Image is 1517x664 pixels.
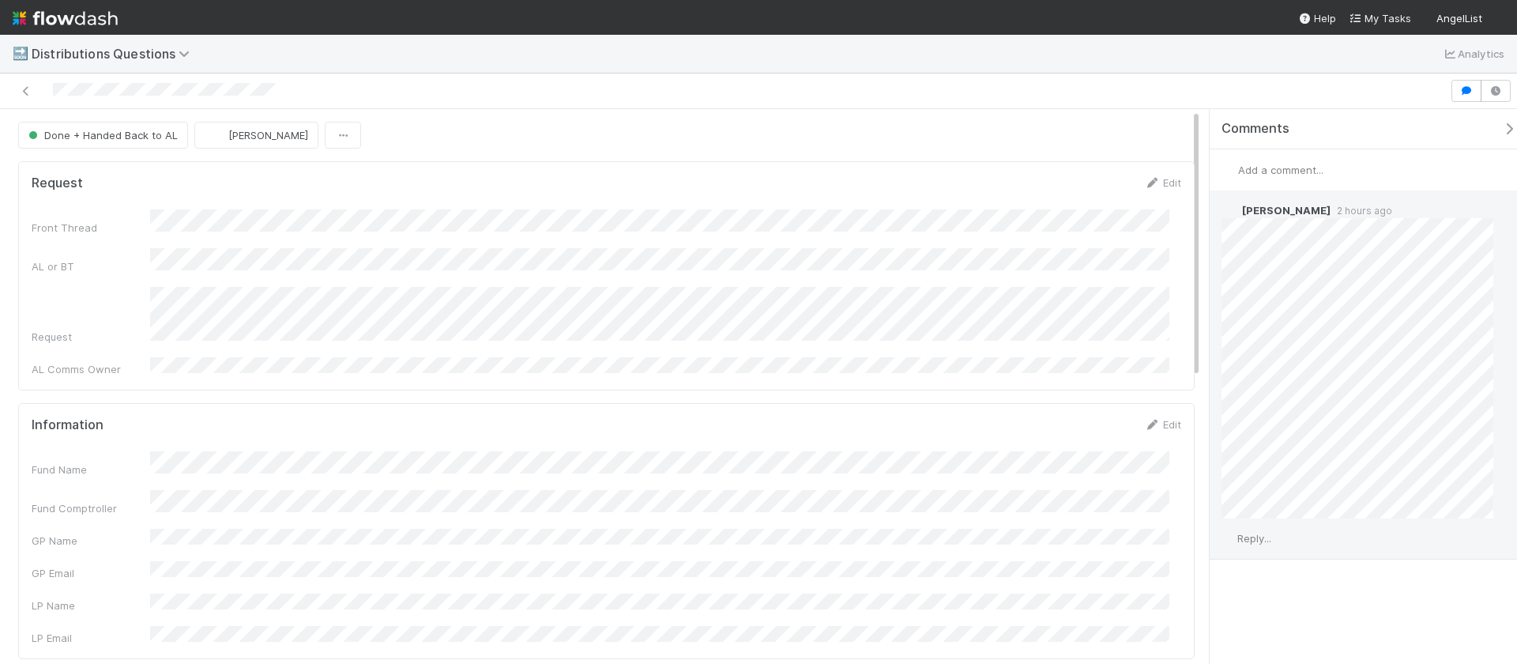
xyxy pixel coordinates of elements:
span: Distributions Questions [32,46,198,62]
span: 2 hours ago [1331,205,1392,217]
a: Analytics [1442,44,1504,63]
div: LP Name [32,598,150,613]
img: avatar_6cb813a7-f212-4ca3-9382-463c76e0b247.png [1489,11,1504,27]
img: avatar_6cb813a7-f212-4ca3-9382-463c76e0b247.png [1222,531,1237,547]
span: [PERSON_NAME] [1242,204,1331,217]
span: Reply... [1237,532,1271,545]
span: Done + Handed Back to AL [25,129,178,141]
a: Edit [1144,418,1181,431]
h5: Information [32,417,104,433]
img: avatar_87e1a465-5456-4979-8ac4-f0cdb5bbfe2d.png [208,127,224,143]
div: Fund Comptroller [32,500,150,516]
span: Add a comment... [1238,164,1323,176]
a: My Tasks [1349,10,1411,26]
div: Help [1298,10,1336,26]
div: Fund Name [32,462,150,477]
button: [PERSON_NAME] [194,122,318,149]
span: [PERSON_NAME] [228,129,308,141]
span: Comments [1222,121,1289,137]
img: avatar_6cb813a7-f212-4ca3-9382-463c76e0b247.png [1222,162,1238,178]
button: Done + Handed Back to AL [18,122,188,149]
a: Edit [1144,176,1181,189]
div: AL Comms Owner [32,361,150,377]
img: logo-inverted-e16ddd16eac7371096b0.svg [13,5,118,32]
span: My Tasks [1349,12,1411,25]
img: avatar_87e1a465-5456-4979-8ac4-f0cdb5bbfe2d.png [1222,202,1237,218]
div: Request [32,329,150,345]
div: GP Name [32,533,150,549]
div: Front Thread [32,220,150,236]
span: AngelList [1436,12,1482,25]
div: GP Email [32,565,150,581]
h5: Request [32,175,83,191]
div: LP Email [32,630,150,646]
span: 🔜 [13,47,28,60]
div: AL or BT [32,258,150,274]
